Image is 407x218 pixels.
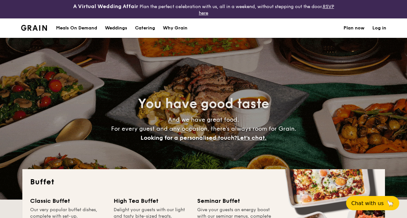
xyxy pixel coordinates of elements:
div: High Tea Buffet [114,196,189,205]
img: Grain [21,25,47,31]
h1: Catering [135,18,155,38]
a: Meals On Demand [52,18,101,38]
a: Plan now [344,18,365,38]
div: Why Grain [163,18,187,38]
span: Let's chat. [237,134,266,141]
div: Meals On Demand [56,18,97,38]
button: Chat with us🦙 [346,196,399,210]
div: Weddings [105,18,127,38]
a: Logotype [21,25,47,31]
div: Plan the perfect celebration with us, all in a weekend, without stepping out the door. [68,3,339,16]
span: Chat with us [351,200,384,206]
div: Seminar Buffet [197,196,273,205]
div: Classic Buffet [30,196,106,205]
a: Log in [372,18,386,38]
h4: A Virtual Wedding Affair [73,3,138,10]
a: Weddings [101,18,131,38]
span: 🦙 [386,200,394,207]
h2: Buffet [30,177,377,187]
a: Why Grain [159,18,191,38]
a: Catering [131,18,159,38]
